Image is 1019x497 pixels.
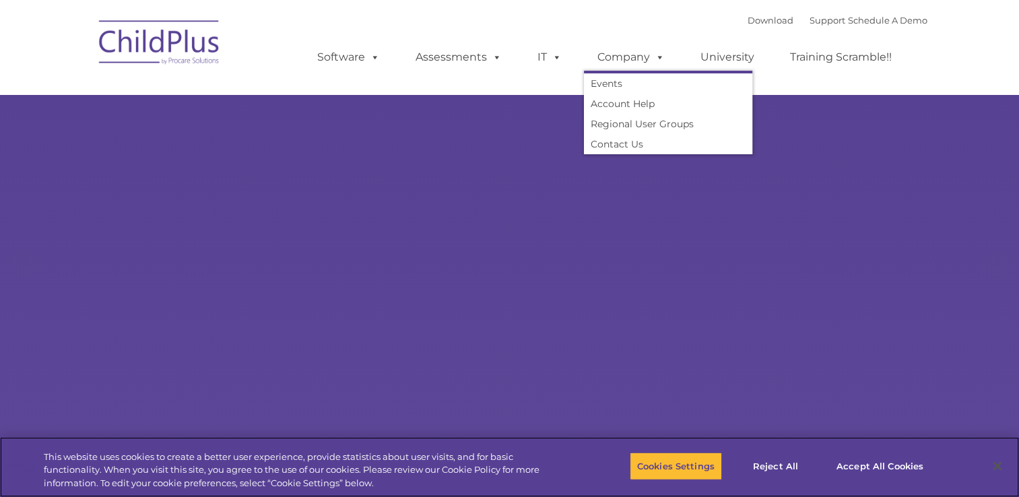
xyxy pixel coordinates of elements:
a: IT [524,44,575,71]
span: Phone number [187,144,244,154]
a: Training Scramble!! [777,44,905,71]
a: Assessments [402,44,515,71]
img: ChildPlus by Procare Solutions [92,11,227,78]
button: Close [983,451,1012,481]
span: Last name [187,89,228,99]
div: This website uses cookies to create a better user experience, provide statistics about user visit... [44,451,560,490]
a: Company [584,44,678,71]
a: Software [304,44,393,71]
button: Accept All Cookies [829,452,931,480]
font: | [748,15,927,26]
a: Schedule A Demo [848,15,927,26]
a: Events [584,73,752,94]
a: Regional User Groups [584,114,752,134]
a: Support [810,15,845,26]
a: Download [748,15,793,26]
a: Contact Us [584,134,752,154]
a: Account Help [584,94,752,114]
button: Cookies Settings [630,452,722,480]
a: University [687,44,768,71]
button: Reject All [733,452,818,480]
